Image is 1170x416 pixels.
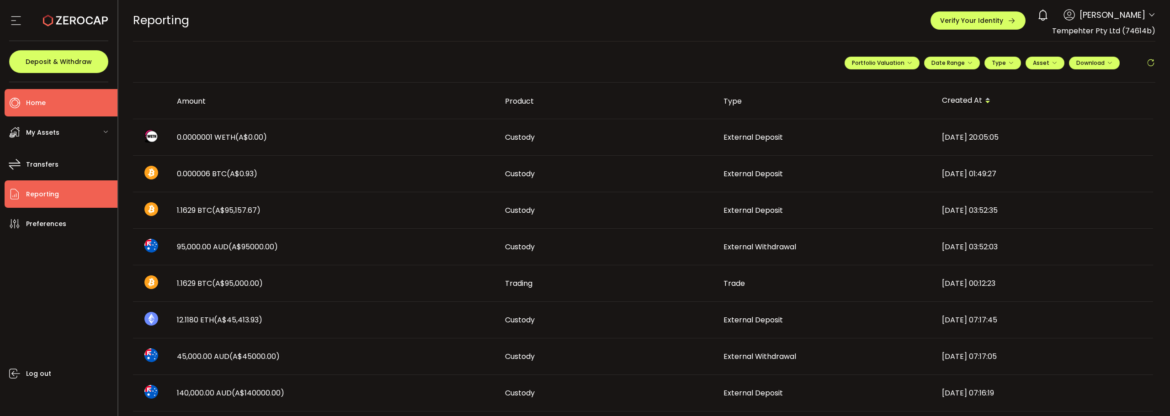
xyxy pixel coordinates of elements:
span: [PERSON_NAME] [1080,9,1145,21]
span: (A$0.00) [235,132,267,142]
div: Type [716,96,935,106]
img: eth_portfolio.svg [144,312,158,326]
span: External Withdrawal [723,351,796,362]
div: [DATE] 07:16:19 [935,388,1153,398]
span: 0.000006 BTC [177,169,257,179]
span: (A$140000.00) [232,388,284,398]
span: Transfers [26,158,58,171]
div: Product [498,96,716,106]
span: Custody [505,169,535,179]
div: [DATE] 01:49:27 [935,169,1153,179]
span: 12.1180 ETH [177,315,262,325]
div: [DATE] 03:52:35 [935,205,1153,216]
span: 45,000.00 AUD [177,351,280,362]
span: Reporting [133,12,189,28]
div: Amount [170,96,498,106]
span: Custody [505,205,535,216]
span: 0.0000001 WETH [177,132,267,142]
span: External Deposit [723,132,783,142]
span: Custody [505,351,535,362]
button: Portfolio Valuation [845,57,920,69]
span: (A$0.93) [227,169,257,179]
span: 140,000.00 AUD [177,388,284,398]
img: aud_portfolio.svg [144,239,158,253]
span: Portfolio Valuation [852,59,912,67]
img: aud_portfolio.svg [144,348,158,362]
span: Type [992,59,1014,67]
span: Preferences [26,217,66,231]
span: Home [26,96,46,110]
span: (A$95000.00) [229,242,278,252]
img: btc_portfolio.svg [144,202,158,216]
button: Type [984,57,1021,69]
span: Date Range [931,59,973,67]
span: My Assets [26,126,59,139]
img: aud_portfolio.svg [144,385,158,399]
span: Verify Your Identity [940,17,1003,24]
span: Reporting [26,188,59,201]
span: Asset [1033,59,1049,67]
div: [DATE] 07:17:45 [935,315,1153,325]
span: Download [1076,59,1112,67]
span: (A$45000.00) [229,351,280,362]
span: Trading [505,278,532,289]
span: (A$45,413.93) [214,315,262,325]
span: 1.1629 BTC [177,278,263,289]
button: Deposit & Withdraw [9,50,108,73]
img: weth_portfolio.png [144,129,158,143]
span: External Deposit [723,205,783,216]
span: Custody [505,242,535,252]
span: External Deposit [723,315,783,325]
span: External Deposit [723,388,783,398]
div: Created At [935,93,1153,109]
span: Trade [723,278,745,289]
span: Log out [26,367,51,380]
button: Verify Your Identity [931,11,1026,30]
span: External Withdrawal [723,242,796,252]
span: (A$95,000.00) [212,278,263,289]
div: [DATE] 20:05:05 [935,132,1153,142]
span: External Deposit [723,169,783,179]
span: 95,000.00 AUD [177,242,278,252]
div: [DATE] 07:17:05 [935,351,1153,362]
img: btc_portfolio.svg [144,275,158,289]
button: Download [1069,57,1120,69]
div: [DATE] 03:52:03 [935,242,1153,252]
img: btc_portfolio.svg [144,166,158,179]
div: [DATE] 00:12:23 [935,278,1153,289]
iframe: Chat Widget [1124,372,1170,416]
button: Asset [1026,57,1064,69]
span: 1.1629 BTC [177,205,261,216]
span: Tempehter Pty Ltd (74614b) [1052,26,1155,36]
span: Custody [505,315,535,325]
span: Deposit & Withdraw [26,58,92,65]
span: (A$95,157.67) [212,205,261,216]
span: Custody [505,132,535,142]
button: Date Range [924,57,980,69]
span: Custody [505,388,535,398]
